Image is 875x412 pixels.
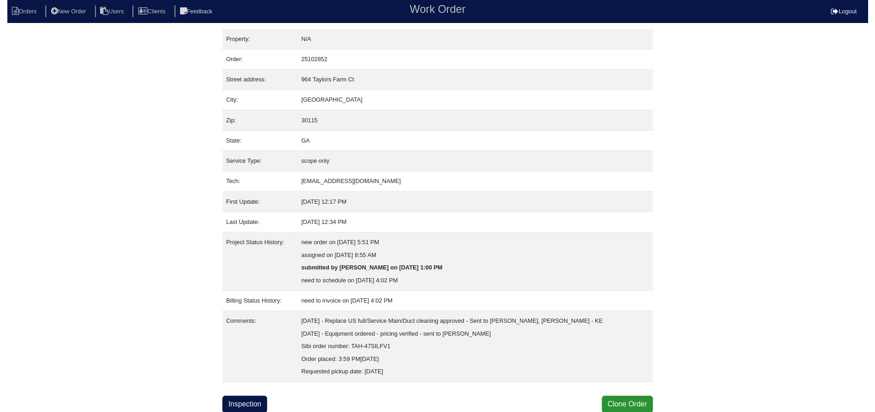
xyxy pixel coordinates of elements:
[295,216,656,236] td: [DATE] 12:34 PM
[295,174,656,195] td: [EMAIL_ADDRESS][DOMAIN_NAME]
[39,8,87,15] a: New Order
[219,50,295,71] td: Order:
[219,195,295,216] td: First Update:
[295,133,656,154] td: GA
[219,174,295,195] td: Tech:
[837,8,864,15] a: Logout
[295,71,656,92] td: 964 Taylors Farm Ct
[295,92,656,112] td: [GEOGRAPHIC_DATA]
[89,6,126,18] li: Users
[299,299,653,312] div: need to invoice on [DATE] 4:02 PM
[219,92,295,112] td: City:
[219,216,295,236] td: Last Update:
[39,6,87,18] li: New Order
[219,133,295,154] td: State:
[299,253,653,266] div: assigned on [DATE] 8:55 AM
[219,29,295,50] td: Property:
[295,50,656,71] td: 25102852
[295,112,656,133] td: 30115
[295,316,656,389] td: [DATE] - Replace US full/Service Main/Duct cleaning approved - Sent to [PERSON_NAME], [PERSON_NAM...
[295,195,656,216] td: [DATE] 12:17 PM
[299,240,653,253] div: new order on [DATE] 5:51 PM
[219,316,295,389] td: Comments:
[295,154,656,174] td: scope only
[219,296,295,316] td: Billing Status History:
[127,6,168,18] li: Clients
[299,266,653,279] div: submitted by [PERSON_NAME] on [DATE] 1:00 PM
[89,8,126,15] a: Users
[127,8,168,15] a: Clients
[170,6,216,18] li: Feedback
[299,279,653,292] div: need to schedule on [DATE] 4:02 PM
[219,154,295,174] td: Service Type:
[295,29,656,50] td: N/A
[219,71,295,92] td: Street address:
[219,236,295,296] td: Project Status History:
[219,112,295,133] td: Zip:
